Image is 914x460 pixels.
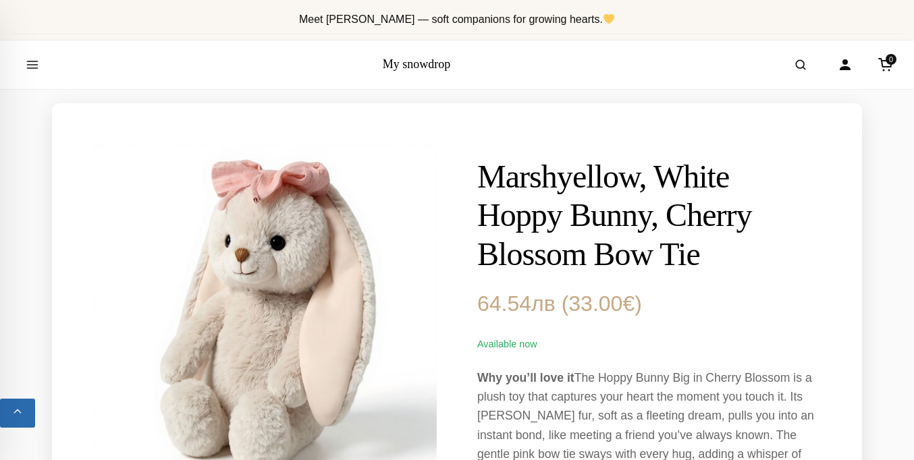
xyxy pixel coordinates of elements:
a: Account [830,50,860,80]
h1: Marshyellow, White Hoppy Bunny, Cherry Blossom Bow Tie [477,157,822,274]
a: Cart [871,50,900,80]
span: 64.54 [477,291,556,316]
span: 0 [886,54,896,65]
strong: Why you’ll love it [477,371,574,384]
button: Open menu [14,46,51,84]
span: Meet [PERSON_NAME] — soft companions for growing hearts. [299,13,615,25]
img: 💛 [603,13,614,24]
a: My snowdrop [383,57,451,71]
span: ( ) [562,291,642,316]
div: Announcement [11,5,903,34]
span: 33.00 [568,291,635,316]
span: лв [531,291,556,316]
span: € [622,291,635,316]
button: Open search [782,46,819,84]
span: Available now [477,339,537,349]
